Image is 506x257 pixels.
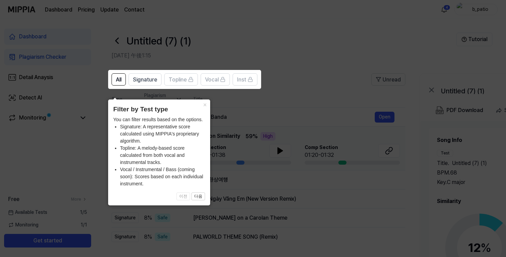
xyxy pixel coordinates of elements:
button: 다음 [191,192,205,201]
div: You can filter results based on the options. [113,116,205,187]
span: Signature [133,76,157,84]
button: All [112,73,126,86]
header: Filter by Test type [113,105,205,114]
li: Signature: A representative score calculated using MIPPIA's proprietary algorithm. [120,123,205,145]
li: Topline: A melody-based score calculated from both vocal and instrumental tracks. [120,145,205,166]
span: All [116,76,121,84]
button: Topline [164,73,198,86]
button: Inst [233,73,257,86]
li: Vocal / Instrumental / Bass (coming soon): Scores based on each individual instrument. [120,166,205,187]
span: Inst [237,76,246,84]
button: Vocal [201,73,230,86]
span: Vocal [205,76,219,84]
span: Topline [169,76,187,84]
button: Close [199,99,210,109]
button: Signature [129,73,162,86]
